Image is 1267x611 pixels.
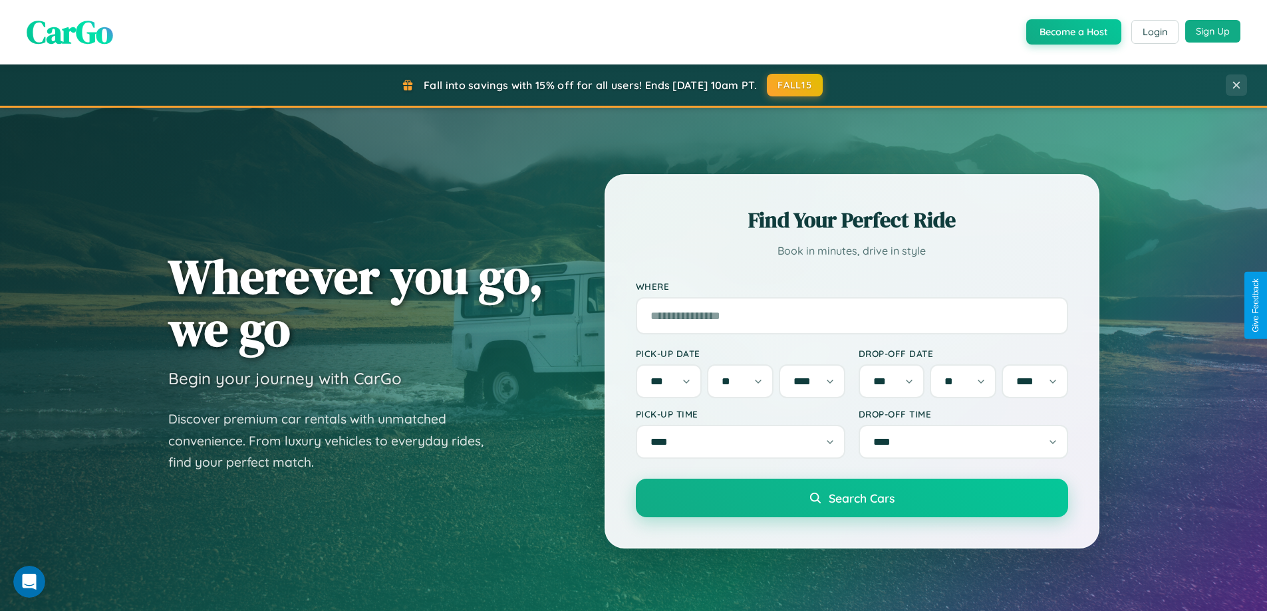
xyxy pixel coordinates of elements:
button: Become a Host [1026,19,1121,45]
span: Fall into savings with 15% off for all users! Ends [DATE] 10am PT. [424,78,757,92]
button: Search Cars [636,479,1068,517]
span: Search Cars [829,491,895,505]
h2: Find Your Perfect Ride [636,205,1068,235]
h3: Begin your journey with CarGo [168,368,402,388]
button: Sign Up [1185,20,1240,43]
button: Login [1131,20,1179,44]
label: Pick-up Date [636,348,845,359]
p: Book in minutes, drive in style [636,241,1068,261]
button: FALL15 [767,74,823,96]
div: Give Feedback [1251,279,1260,332]
h1: Wherever you go, we go [168,250,543,355]
iframe: Intercom live chat [13,566,45,598]
label: Drop-off Time [859,408,1068,420]
label: Drop-off Date [859,348,1068,359]
label: Where [636,281,1068,292]
label: Pick-up Time [636,408,845,420]
span: CarGo [27,10,113,54]
p: Discover premium car rentals with unmatched convenience. From luxury vehicles to everyday rides, ... [168,408,501,473]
